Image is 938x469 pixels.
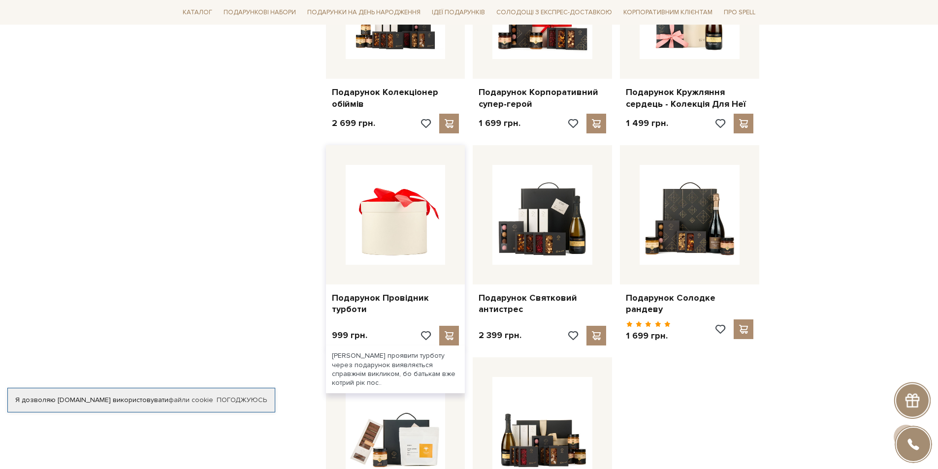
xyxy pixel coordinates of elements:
[479,330,521,341] p: 2 399 грн.
[626,330,671,342] p: 1 699 грн.
[217,396,267,405] a: Погоджуюсь
[479,118,520,129] p: 1 699 грн.
[479,87,606,110] a: Подарунок Корпоративний супер-герой
[332,87,459,110] a: Подарунок Колекціонер обіймів
[619,4,716,21] a: Корпоративним клієнтам
[179,5,216,20] span: Каталог
[346,165,446,265] img: Подарунок Провідник турботи
[479,292,606,315] a: Подарунок Святковий антистрес
[428,5,489,20] span: Ідеї подарунків
[303,5,424,20] span: Подарунки на День народження
[168,396,213,404] a: файли cookie
[492,4,616,21] a: Солодощі з експрес-доставкою
[8,396,275,405] div: Я дозволяю [DOMAIN_NAME] використовувати
[326,345,465,393] div: [PERSON_NAME] проявити турботу через подарунок виявляється справжнім викликом, бо батькам вже кот...
[626,118,668,129] p: 1 499 грн.
[332,292,459,315] a: Подарунок Провідник турботи
[720,5,759,20] span: Про Spell
[626,87,753,110] a: Подарунок Кружляння сердець - Колекція Для Неї
[626,292,753,315] a: Подарунок Солодке рандеву
[332,118,375,129] p: 2 699 грн.
[220,5,300,20] span: Подарункові набори
[332,330,367,341] p: 999 грн.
